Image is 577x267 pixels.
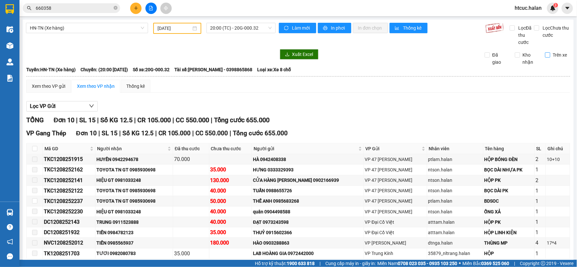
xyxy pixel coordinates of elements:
span: Mã GD [44,145,89,152]
div: VP 47 [PERSON_NAME] [365,177,426,184]
span: Lọc Chưa thu cước [540,24,571,39]
div: DC1208251932 [44,228,94,236]
div: 1 [536,187,545,195]
img: warehouse-icon [6,42,13,49]
span: download [285,52,290,57]
div: ỐNG XẢ [484,208,533,215]
div: 180.000 [210,239,251,247]
span: | [172,116,174,124]
td: NVC1208252012 [43,238,95,248]
td: VP Trung Kính [364,248,427,259]
span: close-circle [114,6,118,10]
span: Số xe: 20G-000.32 [133,66,169,73]
td: TKC1208252122 [43,186,95,196]
img: warehouse-icon [6,26,13,33]
span: htcuc.halan [510,4,547,12]
td: VP 47 Trần Khát Chân [364,207,427,217]
div: VP Đại Cồ Việt [365,219,426,226]
div: HỘP [484,250,533,257]
span: Chuyến: (20:00 [DATE]) [81,66,128,73]
div: Xem theo VP gửi [32,83,65,90]
div: 4 [536,239,545,247]
div: 2 [536,155,545,163]
div: BỌC DÀI NHỰA PK [484,166,533,173]
span: notification [7,239,13,245]
span: | [97,116,99,124]
span: Xuất Excel [292,51,313,58]
div: CỬA HÀNG [PERSON_NAME] 0902166939 [253,177,362,184]
span: Làm mới [292,24,311,32]
div: 40.000 [210,207,251,216]
span: down [89,103,94,109]
div: THÙNG MP [484,239,533,247]
div: 35.000 [210,228,251,236]
div: TOYOTA TN GT 0985930698 [96,197,172,205]
th: Đã thu cước [173,143,209,154]
span: CC 550.000 [196,129,228,137]
div: dtnga.halan [428,239,482,247]
img: warehouse-icon [6,209,13,216]
div: TKC1208252230 [44,207,94,216]
div: VP Đại Cồ Việt [365,229,426,236]
span: Miền Nam [378,260,458,267]
td: VP 47 Trần Khát Chân [364,196,427,207]
span: VP Gang Thép [26,129,66,137]
div: ntson.halan [428,177,482,184]
button: bar-chartThống kê [390,23,428,33]
div: 2 [536,176,545,184]
img: logo.jpg [8,8,57,41]
div: THUỶ 0915602366 [253,229,362,236]
span: Trên xe [550,51,570,59]
img: warehouse-icon [6,59,13,65]
div: TƯƠI 0982080783 [96,250,172,257]
span: aim [164,6,168,10]
span: copyright [541,261,546,266]
strong: 0708 023 035 - 0935 103 250 [398,261,458,266]
div: 10+10 [547,156,569,163]
div: HIỆU GT 0981033248 [96,177,172,184]
span: search [27,6,31,10]
span: Người gửi [254,145,357,152]
div: ptlam.halan [428,156,482,163]
div: BỌC DÀI PK [484,187,533,194]
th: Nhân viên [427,143,483,154]
div: 50.000 [210,197,251,205]
span: printer [323,26,329,31]
td: VP 47 Trần Khát Chân [364,154,427,165]
div: LAB HOÀNG GIA 0972442000 [253,250,362,257]
div: HƯNG 0333329393 [253,166,362,173]
li: 271 - [PERSON_NAME] - [GEOGRAPHIC_DATA] - [GEOGRAPHIC_DATA] [61,16,271,24]
b: GỬI : VP Gang Thép [8,44,87,55]
div: BDSOC [484,197,533,205]
div: TKC1208252162 [44,166,94,174]
span: Cung cấp máy in - giấy in: [325,260,376,267]
span: plus [134,6,138,10]
span: Số KG 12.5 [122,129,154,137]
span: Lọc Đã thu cước [516,24,534,46]
span: Miền Bắc [463,260,509,267]
div: DC1208252143 [44,218,94,226]
span: In phơi [331,24,346,32]
button: caret-down [562,3,573,14]
span: | [193,129,194,137]
span: Kho nhận [520,51,540,66]
span: VP Gửi [366,145,420,152]
td: TK1208251703 [43,248,95,259]
div: 1 [536,197,545,205]
div: TRUNG 0911523888 [96,219,172,226]
div: TOYOTA TN GT 0985930698 [96,166,172,173]
span: | [211,116,212,124]
strong: 1900 633 818 [287,261,315,266]
div: 1 [536,249,545,258]
td: VP 47 Trần Khát Chân [364,175,427,186]
span: TỔNG [26,116,44,124]
div: 35.000 [174,249,208,258]
span: Tổng cước 655.000 [233,129,288,137]
div: 130.000 [210,176,251,184]
span: sync [284,26,290,31]
div: 70.000 [174,155,208,163]
div: TKC1208252237 [44,197,94,205]
th: Chưa thu cước [209,143,252,154]
span: | [230,129,232,137]
div: ntson.halan [428,166,482,173]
